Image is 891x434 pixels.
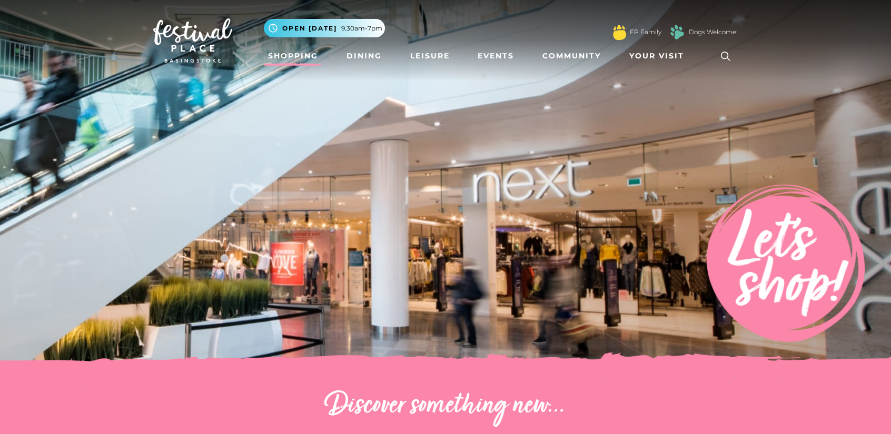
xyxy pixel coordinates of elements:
a: Dogs Welcome! [689,27,738,37]
a: Leisure [406,46,454,66]
img: Festival Place Logo [153,18,232,63]
span: Your Visit [629,51,684,62]
a: Community [538,46,605,66]
a: Events [473,46,518,66]
h2: Discover something new... [153,389,738,423]
a: FP Family [630,27,661,37]
span: Open [DATE] [282,24,337,33]
button: Open [DATE] 9.30am-7pm [264,19,385,37]
a: Shopping [264,46,322,66]
a: Dining [342,46,386,66]
a: Your Visit [625,46,694,66]
span: 9.30am-7pm [341,24,382,33]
